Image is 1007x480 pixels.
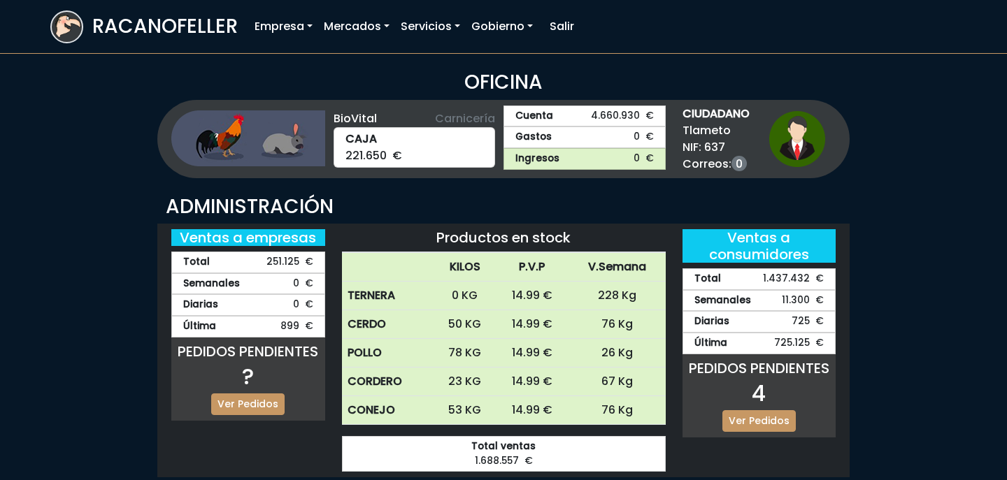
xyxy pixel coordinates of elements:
div: 725.125 € [683,333,836,354]
strong: Cuenta [515,109,553,124]
td: 14.99 € [496,282,569,310]
a: Ver Pedidos [722,410,796,432]
a: Gobierno [466,13,538,41]
td: 14.99 € [496,396,569,425]
td: 14.99 € [496,310,569,339]
strong: Total ventas [354,439,654,454]
div: BioVital [334,110,496,127]
td: 53 KG [434,396,495,425]
span: NIF: 637 [683,139,750,156]
div: 1.688.557 € [342,436,666,472]
td: 76 Kg [569,396,666,425]
a: Gastos0 € [503,126,666,148]
td: 67 Kg [569,368,666,396]
h5: PEDIDOS PENDIENTES [171,343,325,360]
img: logoracarojo.png [52,12,82,38]
strong: Semanales [694,293,751,308]
td: 14.99 € [496,339,569,368]
strong: Última [694,336,727,351]
h3: OFICINA [50,71,957,94]
a: Ver Pedidos [211,393,285,415]
strong: Diarias [694,314,729,329]
h5: PEDIDOS PENDIENTES [683,360,836,377]
strong: CAJA [345,131,484,147]
strong: Última [183,319,216,334]
strong: Diarias [183,298,218,312]
th: KILOS [434,253,495,282]
h5: Ventas a consumidores [683,229,836,263]
strong: Total [694,272,721,286]
a: Ingresos0 € [503,148,666,170]
span: Tlameto [683,122,750,139]
div: 0 € [171,294,325,316]
th: CORDERO [342,368,434,396]
th: CERDO [342,310,434,339]
td: 228 Kg [569,282,666,310]
a: Salir [544,13,580,41]
td: 50 KG [434,310,495,339]
th: TERNERA [342,282,434,310]
div: 725 € [683,311,836,333]
span: 4 [752,377,766,409]
div: 221.650 € [334,127,496,168]
a: 0 [731,156,747,171]
a: Cuenta4.660.930 € [503,106,666,127]
span: Correos: [683,156,750,173]
div: 0 € [171,273,325,295]
div: 1.437.432 € [683,268,836,290]
span: Carnicería [435,110,495,127]
div: 899 € [171,316,325,337]
td: 26 Kg [569,339,666,368]
strong: Total [183,255,210,270]
a: Servicios [395,13,466,41]
td: 0 KG [434,282,495,310]
strong: CIUDADANO [683,106,750,122]
th: CONEJO [342,396,434,425]
h5: Ventas a empresas [171,229,325,246]
div: 251.125 € [171,252,325,273]
td: 23 KG [434,368,495,396]
th: V.Semana [569,253,666,282]
a: Mercados [318,13,395,41]
strong: Semanales [183,277,240,291]
th: P.V.P [496,253,569,282]
td: 14.99 € [496,368,569,396]
span: ? [242,361,254,392]
img: ciudadano1.png [769,111,825,167]
h5: Productos en stock [342,229,666,246]
a: Empresa [249,13,318,41]
th: POLLO [342,339,434,368]
h3: ADMINISTRACIÓN [166,195,841,219]
div: 11.300 € [683,290,836,312]
strong: Gastos [515,130,552,145]
h3: RACANOFELLER [92,15,238,38]
img: ganaderia.png [171,110,325,166]
strong: Ingresos [515,152,559,166]
td: 78 KG [434,339,495,368]
a: RACANOFELLER [50,7,238,47]
td: 76 Kg [569,310,666,339]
